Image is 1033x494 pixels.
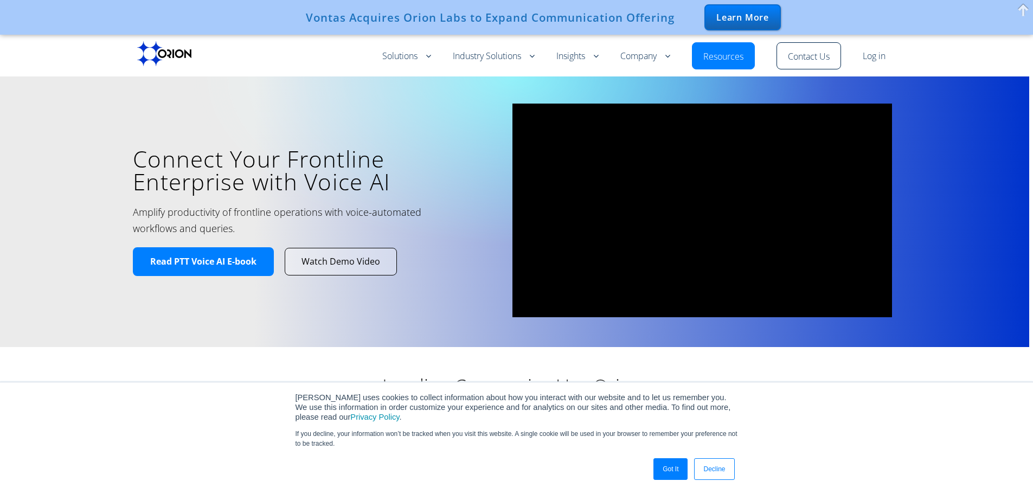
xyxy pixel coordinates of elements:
a: Got It [653,458,688,480]
a: Decline [694,458,734,480]
h2: Leading Companies Use Orion [296,374,729,398]
a: Resources [703,50,743,63]
a: Insights [556,50,599,63]
img: Orion labs Black logo [137,41,191,66]
div: Learn More [704,4,781,30]
a: Privacy Policy [350,413,399,421]
span: Watch Demo Video [301,256,380,267]
a: Solutions [382,50,431,63]
p: If you decline, your information won’t be tracked when you visit this website. A single cookie wi... [296,429,738,448]
div: Vontas Acquires Orion Labs to Expand Communication Offering [306,11,675,24]
iframe: Chat Widget [979,442,1033,494]
a: Watch Demo Video [285,248,396,275]
span: [PERSON_NAME] uses cookies to collect information about how you interact with our website and to ... [296,393,731,421]
a: Industry Solutions [453,50,535,63]
iframe: vimeo Video Player [512,104,892,317]
a: Log in [863,50,886,63]
a: Company [620,50,670,63]
span: Read PTT Voice AI E-book [150,256,256,267]
h2: Amplify productivity of frontline operations with voice-automated workflows and queries. [133,204,458,236]
h1: Connect Your Frontline Enterprise with Voice AI [133,147,496,193]
a: Read PTT Voice AI E-book [133,247,274,276]
a: Contact Us [788,50,830,63]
